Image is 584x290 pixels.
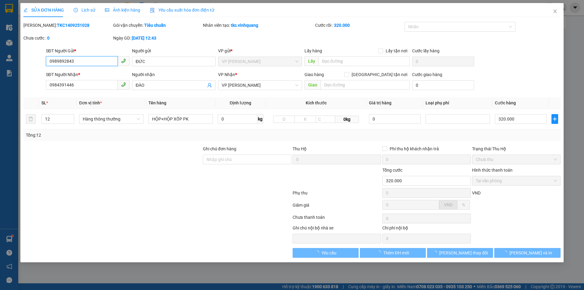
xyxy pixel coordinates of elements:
[383,47,410,54] span: Lấy tận nơi
[552,114,558,124] button: plus
[257,114,263,124] span: kg
[150,8,214,12] span: Yêu cầu xuất hóa đơn điện tử
[148,114,213,124] input: VD: Bàn, Ghế
[203,22,314,29] div: Nhân viên tạo:
[150,8,155,13] img: icon
[23,35,112,41] div: Chưa cước :
[306,100,327,105] span: Kích thước
[383,250,409,256] span: Thêm ĐH mới
[335,116,359,123] span: 0kg
[293,248,359,258] button: Yêu cầu
[472,168,513,173] label: Hình thức thanh toán
[148,100,166,105] span: Tên hàng
[495,248,561,258] button: [PERSON_NAME] và In
[46,71,130,78] div: SĐT Người Nhận
[113,35,202,41] div: Ngày GD:
[387,145,441,152] span: Phí thu hộ khách nhận trả
[444,202,453,207] span: VND
[334,23,350,28] b: 320.000
[321,80,410,90] input: Dọc đường
[322,250,336,256] span: Yêu cầu
[412,57,474,66] input: Cước lấy hàng
[304,56,318,66] span: Lấy
[503,250,509,255] span: loading
[433,250,439,255] span: loading
[23,8,64,12] span: SỬA ĐƠN HÀNG
[472,145,561,152] div: Trạng thái Thu Hộ
[105,8,140,12] span: Ảnh kiện hàng
[113,22,202,29] div: Gói vận chuyển:
[23,22,112,29] div: [PERSON_NAME]:
[222,57,298,66] span: VP Trần Khát Chân
[318,56,410,66] input: Dọc đường
[382,225,471,234] div: Chi phí nội bộ
[360,248,426,258] button: Thêm ĐH mới
[74,8,78,12] span: clock-circle
[509,250,552,256] span: [PERSON_NAME] và In
[382,168,402,173] span: Tổng cước
[47,36,50,40] b: 0
[121,58,126,63] span: phone
[207,83,212,88] span: user-add
[132,47,216,54] div: Người gửi
[316,116,335,123] input: C
[294,116,316,123] input: R
[105,8,109,12] span: picture
[23,8,28,12] span: edit
[412,48,440,53] label: Cước lấy hàng
[315,22,404,29] div: Cước rồi :
[427,248,493,258] button: [PERSON_NAME] thay đổi
[132,36,156,40] b: [DATE] 12:43
[293,225,381,234] div: Ghi chú nội bộ nhà xe
[230,100,251,105] span: Định lượng
[218,72,235,77] span: VP Nhận
[552,117,558,121] span: plus
[41,100,46,105] span: SL
[439,250,488,256] span: [PERSON_NAME] thay đổi
[423,97,493,109] th: Loại phụ phí
[203,155,291,164] input: Ghi chú đơn hàng
[292,214,382,225] div: Chưa thanh toán
[412,80,474,90] input: Cước giao hàng
[74,8,95,12] span: Lịch sử
[46,47,130,54] div: SĐT Người Gửi
[293,146,307,151] span: Thu Hộ
[144,23,166,28] b: Tiêu chuẩn
[203,146,236,151] label: Ghi chú đơn hàng
[292,190,382,200] div: Phụ thu
[83,114,140,124] span: Hàng thông thường
[292,202,382,212] div: Giảm giá
[495,100,516,105] span: Cước hàng
[377,250,383,255] span: loading
[476,155,557,164] span: Chưa thu
[547,3,564,20] button: Close
[304,48,322,53] span: Lấy hàng
[231,23,258,28] b: tkc.vinhquang
[349,71,410,78] span: [GEOGRAPHIC_DATA] tận nơi
[26,132,225,138] div: Tổng: 12
[57,23,89,28] b: TKC1409251028
[553,9,558,14] span: close
[273,116,295,123] input: D
[369,100,391,105] span: Giá trị hàng
[26,114,36,124] button: delete
[315,250,322,255] span: loading
[304,72,324,77] span: Giao hàng
[222,81,298,90] span: VP LÊ HỒNG PHONG
[304,80,321,90] span: Giao
[218,47,302,54] div: VP gửi
[462,202,465,207] span: %
[472,190,481,195] span: VND
[132,71,216,78] div: Người nhận
[121,82,126,87] span: phone
[476,176,557,185] span: Tại văn phòng
[79,100,102,105] span: Đơn vị tính
[412,72,442,77] label: Cước giao hàng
